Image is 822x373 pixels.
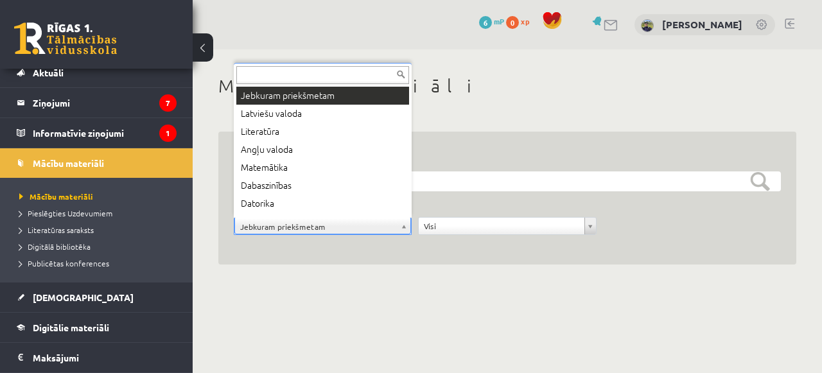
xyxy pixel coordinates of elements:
[236,213,409,230] div: Sports un veselība
[236,141,409,159] div: Angļu valoda
[236,87,409,105] div: Jebkuram priekšmetam
[236,123,409,141] div: Literatūra
[236,105,409,123] div: Latviešu valoda
[236,177,409,195] div: Dabaszinības
[236,159,409,177] div: Matemātika
[236,195,409,213] div: Datorika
